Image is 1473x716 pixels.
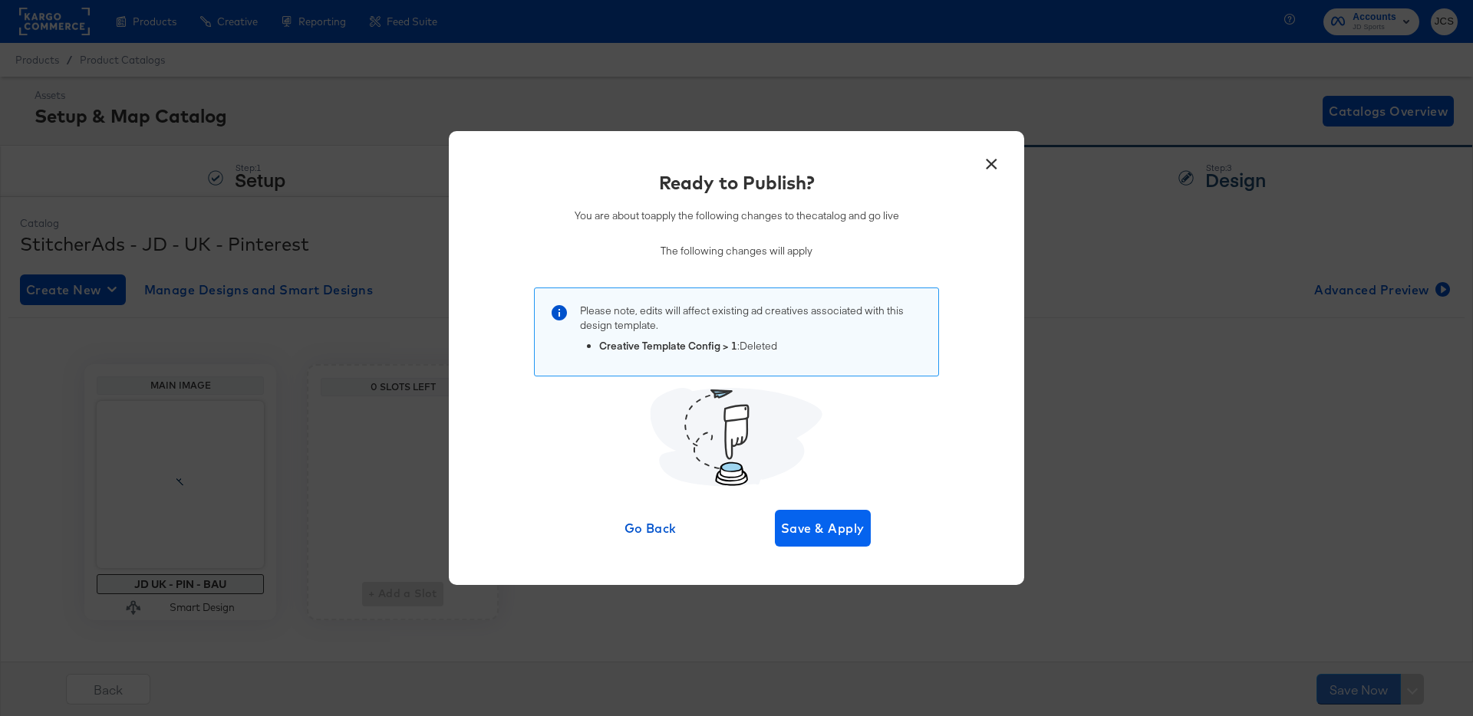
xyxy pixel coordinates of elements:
[580,304,923,332] p: Please note, edits will affect existing ad creatives associated with this design template .
[599,339,737,353] strong: Creative Template Config > 1
[775,510,871,547] button: Save & Apply
[609,517,693,539] span: Go Back
[575,244,899,258] p: The following changes will apply
[977,146,1005,174] button: ×
[603,510,699,547] button: Go Back
[599,339,923,353] li: : Deleted
[781,517,865,539] span: Save & Apply
[575,209,899,223] p: You are about to apply the following changes to the catalog and go live
[659,169,815,195] div: Ready to Publish?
